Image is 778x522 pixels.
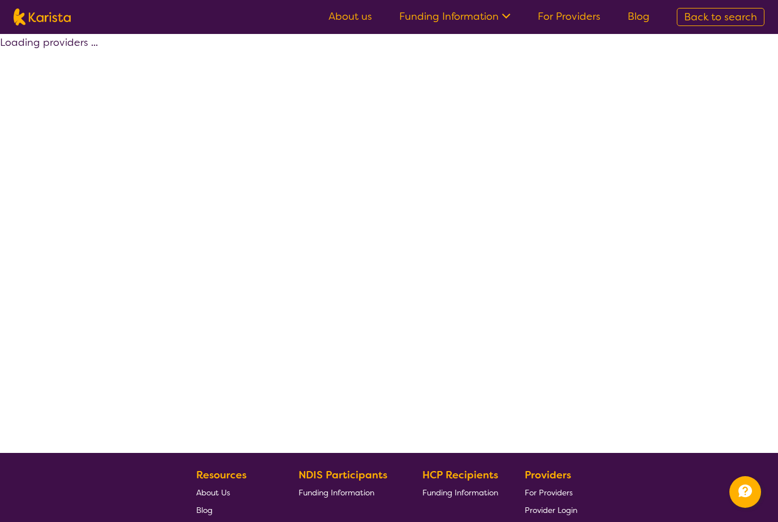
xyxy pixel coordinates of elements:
[299,468,387,482] b: NDIS Participants
[196,501,272,519] a: Blog
[196,468,247,482] b: Resources
[628,10,650,23] a: Blog
[299,484,396,501] a: Funding Information
[538,10,600,23] a: For Providers
[196,484,272,501] a: About Us
[196,505,213,515] span: Blog
[525,468,571,482] b: Providers
[422,484,498,501] a: Funding Information
[299,487,374,498] span: Funding Information
[399,10,511,23] a: Funding Information
[525,487,573,498] span: For Providers
[525,505,577,515] span: Provider Login
[525,501,577,519] a: Provider Login
[729,476,761,508] button: Channel Menu
[422,487,498,498] span: Funding Information
[422,468,498,482] b: HCP Recipients
[684,10,757,24] span: Back to search
[14,8,71,25] img: Karista logo
[525,484,577,501] a: For Providers
[329,10,372,23] a: About us
[677,8,764,26] a: Back to search
[196,487,230,498] span: About Us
